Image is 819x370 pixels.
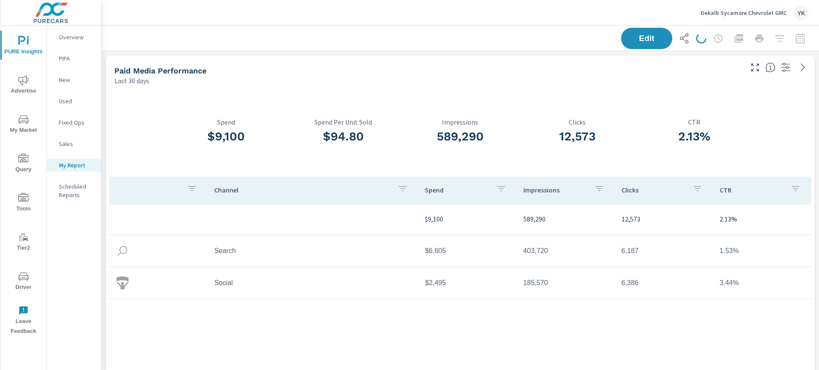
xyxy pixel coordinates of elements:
p: PIPA [59,54,94,63]
td: Search [207,240,418,262]
p: Overview [59,33,94,41]
p: Last 30 days [114,76,149,86]
span: Query [3,154,44,175]
button: Share Report [676,30,693,47]
div: Sales [47,137,101,150]
h3: 589,290 [402,129,519,144]
span: Advertise [3,75,44,96]
p: Spend [425,186,489,194]
span: Tier2 [3,232,44,253]
td: 185,570 [517,272,615,294]
a: See more details in report [796,61,810,74]
p: My Report [59,161,94,169]
td: 1.53% [713,240,811,262]
span: PURE Insights [3,36,44,57]
span: Understand performance metrics over the selected time range. [765,62,775,73]
span: My Market [3,114,44,135]
button: Edit [621,28,672,49]
h3: 12,573 [519,129,636,144]
h3: $94.80 [285,129,402,144]
td: 403,720 [517,240,615,262]
div: Fixed Ops [47,116,101,129]
img: icon-social.svg [116,277,129,289]
p: CTR [720,186,784,194]
td: $2,495 [418,272,516,294]
p: $9,100 [425,214,509,224]
div: Overview [47,31,101,44]
div: Scheduled Reports [47,180,101,201]
td: $6,605 [418,240,516,262]
p: Impressions [523,186,587,194]
div: nav menu [0,26,46,340]
p: Channel [214,186,391,194]
td: Social [207,272,418,294]
div: Used [47,95,101,108]
td: 6,386 [615,272,713,294]
p: Used [59,97,94,105]
p: 12,573 [622,214,706,224]
p: CTR [636,118,752,126]
p: Fixed Ops [59,118,94,127]
p: Sales [59,140,94,148]
p: Impressions [402,118,519,126]
p: Clicks [622,186,685,194]
h5: Paid Media Performance [114,66,206,75]
td: 3.44% [713,272,811,294]
div: YK [793,5,809,20]
div: My Report [47,159,101,172]
td: 6,187 [615,240,713,262]
p: Clicks [519,118,636,126]
p: Spend [168,118,285,126]
span: Edit [630,35,664,42]
img: icon-search.svg [116,245,129,257]
p: Scheduled Reports [59,182,94,199]
h3: $9,100 [168,129,285,144]
p: Dekalb Sycamore Chevrolet GMC [701,9,787,17]
span: Leave Feedback [3,306,44,336]
p: 2.13% [720,214,804,224]
h3: 2.13% [636,129,752,144]
p: New [59,76,94,84]
p: 589,290 [523,214,608,224]
span: Driver [3,271,44,292]
div: PIPA [47,52,101,65]
p: Spend Per Unit Sold [285,118,402,126]
span: Tools [3,193,44,214]
button: Make Fullscreen [748,61,762,74]
div: New [47,73,101,86]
